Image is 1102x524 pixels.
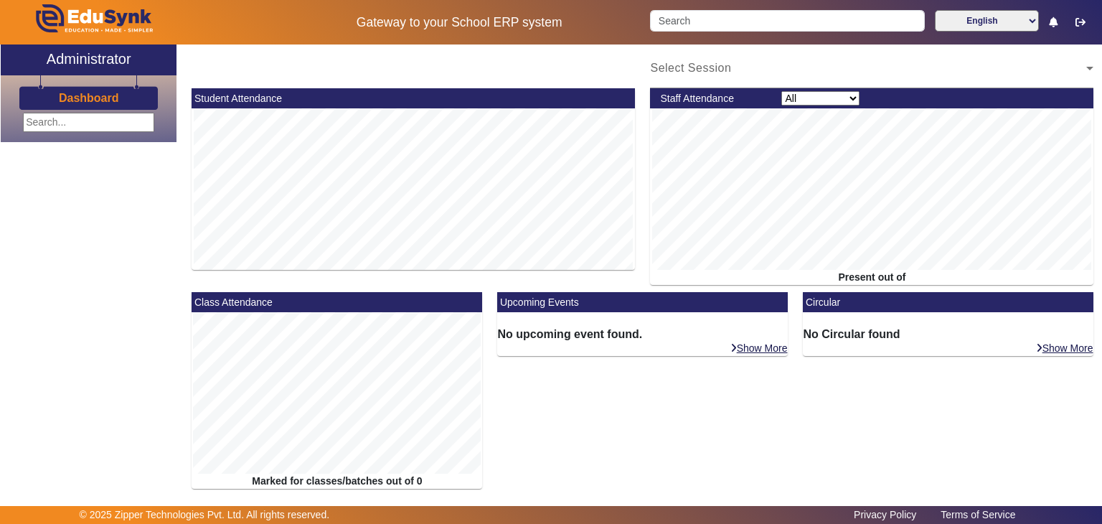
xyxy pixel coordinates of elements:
h3: Dashboard [59,91,119,105]
p: © 2025 Zipper Technologies Pvt. Ltd. All rights reserved. [80,507,330,523]
mat-card-header: Upcoming Events [497,292,788,312]
a: Show More [730,342,788,355]
h6: No upcoming event found. [497,327,788,341]
h2: Administrator [47,50,131,67]
a: Dashboard [58,90,120,106]
mat-card-header: Class Attendance [192,292,482,312]
a: Privacy Policy [847,505,923,524]
input: Search [650,10,924,32]
a: Terms of Service [933,505,1022,524]
div: Staff Attendance [653,91,774,106]
div: Present out of [650,270,1093,285]
a: Show More [1035,342,1094,355]
h6: No Circular found [803,327,1093,341]
mat-card-header: Circular [803,292,1093,312]
a: Administrator [1,45,176,75]
span: Select Session [650,62,731,74]
div: Marked for classes/batches out of 0 [192,474,482,489]
h5: Gateway to your School ERP system [283,15,635,30]
input: Search... [23,113,154,132]
mat-card-header: Student Attendance [192,88,635,108]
